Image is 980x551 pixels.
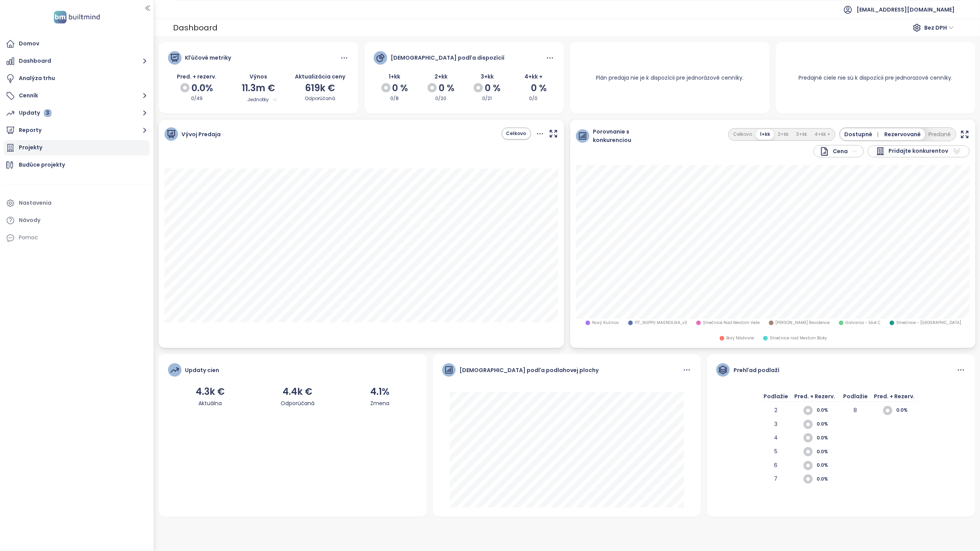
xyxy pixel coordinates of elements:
[885,130,921,139] span: Rezervované
[19,108,52,118] div: Updaty
[896,407,919,414] span: 0.0%
[459,366,599,374] div: [DEMOGRAPHIC_DATA] podľa podlahovej plochy
[770,335,827,341] span: Slnečnice nad Mestom Bloky
[305,82,335,94] span: 619k €
[531,81,547,95] span: 0 %
[775,320,830,326] span: [PERSON_NAME] Residence
[764,420,788,434] div: 3
[19,215,40,225] div: Návody
[924,22,954,33] span: Bez DPH
[481,73,494,80] span: 3+kk
[182,130,221,139] span: Vývoj Predaja
[230,72,287,81] div: Výnos
[370,384,389,399] div: 4.1%
[774,129,792,140] button: 2+kk
[168,95,226,102] div: 0/49
[817,448,839,456] span: 0.0%
[870,392,919,406] div: Pred. + Rezerv.
[370,399,389,407] div: Zmena
[592,320,619,326] span: Nový Ružinov
[844,130,882,139] span: Dostupné
[4,230,150,245] div: Pomoc
[374,95,416,102] div: 0/8
[52,9,102,25] img: logo
[502,129,530,139] button: Celkovo
[703,320,760,326] span: Slnečnice Nad Mestom Veže
[439,81,454,95] span: 0 %
[764,392,788,406] div: Podlažie
[726,335,754,341] span: Bory Nádvorie
[4,105,150,121] button: Updaty 3
[19,160,65,170] div: Budúce projekty
[857,0,955,19] span: [EMAIL_ADDRESS][DOMAIN_NAME]
[877,130,879,138] span: |
[281,399,314,407] div: Odporúčaná
[4,195,150,211] a: Nastavenia
[792,129,811,140] button: 3+kk
[19,73,55,83] div: Analýza trhu
[185,53,231,62] div: Kľúčové metriky
[19,143,42,152] div: Projekty
[4,36,150,52] a: Domov
[817,462,839,469] span: 0.0%
[764,447,788,461] div: 5
[734,366,779,374] div: Prehľad podlaží
[817,476,839,483] span: 0.0%
[420,95,462,102] div: 0/20
[4,140,150,155] a: Projekty
[4,88,150,104] button: Cenník
[820,147,848,156] div: Cena
[4,157,150,173] a: Budúce projekty
[789,64,962,91] div: Predajné ciele nie sú k dispozícii pre jednorazové cenníky.
[44,109,52,117] div: 3
[593,127,650,144] span: Porovnanie s konkurenciou
[843,392,868,406] div: Podlažie
[512,95,554,102] div: 0/0
[925,129,955,140] button: Predané
[434,73,448,80] span: 2+kk
[19,233,38,242] div: Pomoc
[291,72,349,81] div: Aktualizácia ceny
[524,73,542,80] span: 4+kk +
[173,20,218,35] div: Dashboard
[191,81,213,95] span: 0.0%
[764,406,788,420] div: 2
[466,95,508,102] div: 0/21
[817,434,839,442] span: 0.0%
[4,53,150,69] button: Dashboard
[393,81,408,95] span: 0 %
[635,320,687,326] span: YIT_NUPPU MAGNOLIA4_v3
[764,474,788,488] div: 7
[729,129,756,140] button: Celkovo
[19,198,52,208] div: Nastavenia
[485,81,501,95] span: 0 %
[177,73,216,80] span: Pred. + rezerv.
[896,320,961,326] span: Slnečnice - [GEOGRAPHIC_DATA]
[19,39,39,48] div: Domov
[845,320,880,326] span: Galvania - blok C
[587,64,753,91] div: Plán predaja nie je k dispozícii pre jednorázové cenníky.
[817,407,839,414] span: 0.0%
[4,213,150,228] a: Návody
[196,399,225,407] div: Aktuálna
[4,123,150,138] button: Reporty
[238,95,278,104] span: Jednotky
[843,406,868,420] div: 8
[764,433,788,447] div: 4
[291,95,349,102] div: Odporúčaná
[756,129,774,140] button: 1+kk
[196,384,225,399] div: 4.3k €
[389,73,401,80] span: 1+kk
[185,366,220,374] div: Updaty cien
[817,421,839,428] span: 0.0%
[790,392,839,406] div: Pred. + Rezerv.
[764,461,788,475] div: 6
[4,71,150,86] a: Analýza trhu
[811,129,834,140] button: 4+kk +
[391,53,505,62] div: [DEMOGRAPHIC_DATA] podľa dispozícií
[242,82,275,94] span: 11.3m €
[889,147,948,156] span: Pridajte konkurentov
[281,384,314,399] div: 4.4k €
